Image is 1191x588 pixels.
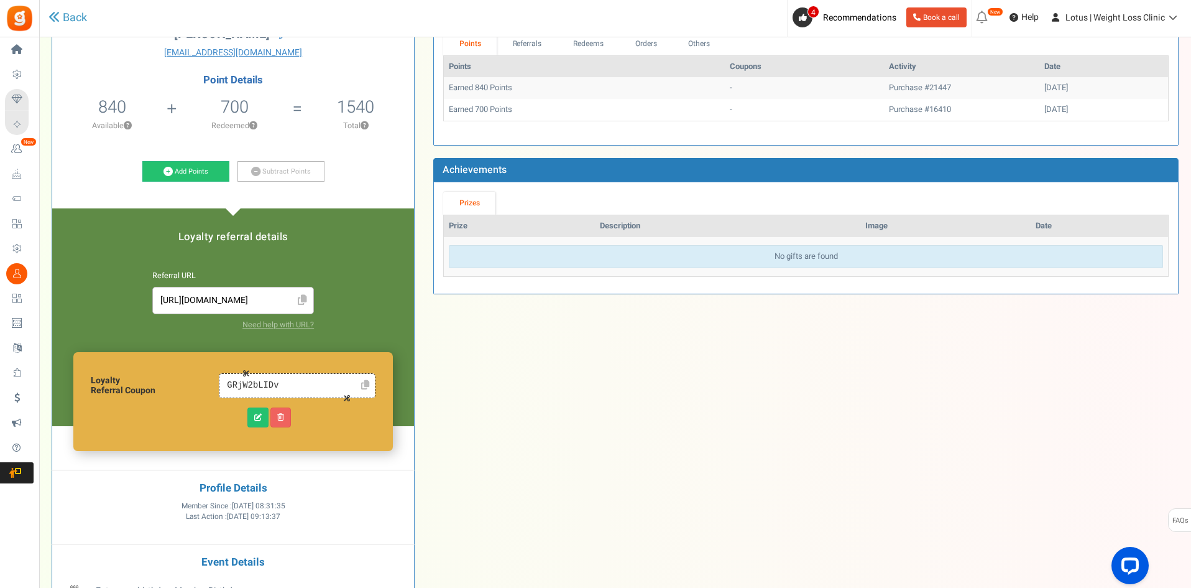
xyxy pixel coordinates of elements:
th: Date [1039,56,1168,78]
em: New [987,7,1003,16]
a: 4 Recommendations [793,7,901,27]
div: [DATE] [1044,82,1163,94]
a: [EMAIL_ADDRESS][DOMAIN_NAME] [62,47,405,59]
td: Earned 700 Points [444,99,725,121]
a: Help [1005,7,1044,27]
h4: Event Details [62,557,405,569]
td: Earned 840 Points [444,77,725,99]
button: ? [361,122,369,130]
span: Last Action : [186,511,280,522]
th: Activity [884,56,1039,78]
a: Need help with URL? [242,319,314,330]
p: Available [58,120,165,131]
p: Redeemed [178,120,291,131]
a: Add Points [142,161,229,182]
b: Achievements [443,162,507,177]
span: 4 [807,6,819,18]
div: No gifts are found [449,245,1163,268]
a: New [5,139,34,160]
em: New [21,138,37,146]
a: Back [48,10,87,26]
span: FAQs [1172,509,1189,533]
h5: Loyalty referral details [65,231,402,243]
a: Others [673,32,726,55]
td: - [725,77,884,99]
span: Recommendations [823,11,896,24]
a: Referrals [497,32,558,55]
span: 840 [98,95,126,119]
th: Points [444,56,725,78]
th: Coupons [725,56,884,78]
span: [DATE] 08:31:35 [232,501,285,511]
th: Image [860,215,1031,237]
h6: Loyalty Referral Coupon [91,376,219,395]
span: Click to Copy [292,290,312,312]
h6: Referral URL [152,272,314,281]
button: ? [124,122,132,130]
th: Date [1031,215,1168,237]
p: Total [303,120,408,131]
h5: 700 [221,98,249,116]
img: Gratisfaction [6,4,34,32]
h4: Profile Details [62,483,405,495]
td: Purchase #16410 [884,99,1039,121]
span: Member Since : [182,501,285,511]
th: Description [595,215,860,237]
button: ? [249,122,257,130]
span: [DATE] 09:13:37 [227,511,280,522]
a: Subtract Points [237,161,324,182]
span: Lotus | Weight Loss Clinic [1065,11,1165,24]
a: Points [443,32,497,55]
h5: 1540 [337,98,374,116]
td: Purchase #21447 [884,77,1039,99]
a: Redeems [558,32,620,55]
td: - [725,99,884,121]
span: Help [1018,11,1039,24]
a: Orders [619,32,673,55]
a: Click to Copy [356,376,374,396]
h4: Point Details [52,75,414,86]
a: Book a call [906,7,967,27]
a: Prizes [443,192,495,215]
div: [DATE] [1044,104,1163,116]
th: Prize [444,215,594,237]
